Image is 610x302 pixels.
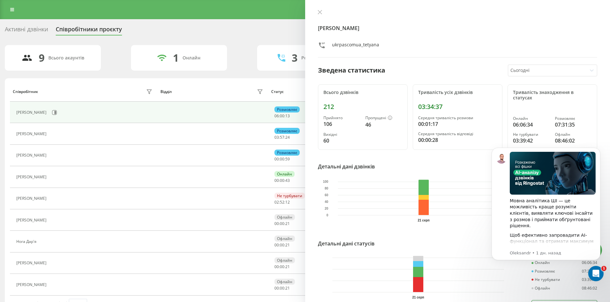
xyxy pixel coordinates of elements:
div: Середня тривалість відповіді [418,132,497,136]
div: Статус [271,89,284,94]
div: Розмовляє [274,106,300,112]
span: 21 [285,221,290,226]
div: Офлайн [274,279,295,285]
div: Пропущені [365,116,402,121]
div: [PERSON_NAME] [16,175,48,179]
div: : : [274,265,290,269]
div: Детальні дані дзвінків [318,163,375,170]
div: Офлайн [274,236,295,242]
div: 1 [173,52,179,64]
div: [PERSON_NAME] [16,110,48,115]
div: Не турбувати [274,193,305,199]
div: 60 [323,137,360,144]
div: : : [274,178,290,183]
span: 24 [285,135,290,140]
div: Детальні дані статусів [318,240,375,247]
div: 03:39:42 [513,137,550,144]
div: Офлайн [555,132,592,137]
div: Не турбувати [513,132,550,137]
span: 00 [274,242,279,248]
div: Розмовляє [274,128,300,134]
span: 00 [280,113,284,119]
div: Тривалість знаходження в статусах [513,90,592,101]
div: Розмовляє [274,150,300,156]
div: Офлайн [274,257,295,263]
div: 06:06:34 [513,121,550,128]
div: 08:46:02 [582,286,597,290]
div: [PERSON_NAME] [16,261,48,265]
div: : : [274,200,290,205]
div: [PERSON_NAME] [16,132,48,136]
span: 06 [274,113,279,119]
span: 43 [285,178,290,183]
span: 00 [280,221,284,226]
div: [PERSON_NAME] [16,283,48,287]
span: 00 [274,264,279,269]
span: 02 [274,199,279,205]
div: 00:01:17 [418,120,497,128]
div: : : [274,221,290,226]
span: 59 [285,156,290,162]
div: Співробітник [13,89,38,94]
div: 106 [323,120,360,128]
div: : : [274,135,290,140]
span: 00 [280,178,284,183]
div: Зведена статистика [318,66,385,75]
text: 21 серп [412,296,424,299]
div: 00:00:28 [418,136,497,144]
div: Розмовляє [555,116,592,121]
div: Офлайн [274,214,295,220]
text: 0 [326,213,328,217]
span: 00 [274,221,279,226]
span: 00 [280,264,284,269]
span: 00 [280,242,284,248]
div: ukrpascomua_tetyana [332,42,379,51]
span: 21 [285,285,290,291]
span: 00 [280,285,284,291]
text: 40 [324,200,328,204]
span: 13 [285,113,290,119]
span: 21 [285,242,290,248]
span: 1 [601,266,606,271]
div: Відділ [160,89,172,94]
div: 07:31:35 [555,121,592,128]
span: 03 [274,135,279,140]
text: 21 серп [418,219,429,222]
iframe: Intercom live chat [588,266,604,281]
div: Онлайн [513,116,550,121]
div: : : [274,114,290,118]
iframe: Intercom notifications сообщение [482,138,610,285]
div: Прийнято [323,116,360,120]
text: 80 [324,187,328,190]
span: 52 [280,199,284,205]
span: 00 [274,285,279,291]
text: 20 [324,207,328,210]
div: : : [274,157,290,161]
div: Середня тривалість розмови [418,116,497,120]
div: Всього акаунтів [48,55,84,61]
span: 00 [274,156,279,162]
div: [PERSON_NAME] [16,196,48,201]
div: [PERSON_NAME] [16,218,48,222]
span: 57 [280,135,284,140]
span: 12 [285,199,290,205]
div: Всього дзвінків [323,90,402,95]
div: 3 [292,52,297,64]
div: Розмовляють [301,55,332,61]
div: [PERSON_NAME] [16,153,48,158]
div: Нога Дар'я [16,239,38,244]
div: 212 [323,103,402,111]
div: 9 [39,52,45,64]
div: 46 [365,121,402,128]
span: 00 [280,156,284,162]
div: Онлайн [274,171,295,177]
div: Офлайн [532,286,550,290]
div: Тривалість усіх дзвінків [418,90,497,95]
div: Онлайн [183,55,200,61]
